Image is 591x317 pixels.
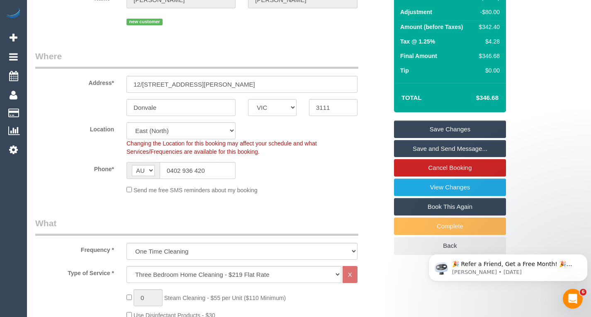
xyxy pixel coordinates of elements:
[394,237,506,254] a: Back
[476,8,500,16] div: -$80.00
[126,99,236,116] input: Suburb*
[476,66,500,75] div: $0.00
[400,52,437,60] label: Final Amount
[401,94,422,101] strong: Total
[476,23,500,31] div: $342.40
[394,179,506,196] a: View Changes
[400,37,435,46] label: Tax @ 1.25%
[160,162,236,179] input: Phone*
[126,19,163,25] span: new customer
[394,140,506,157] a: Save and Send Message...
[394,159,506,177] a: Cancel Booking
[580,289,586,295] span: 6
[563,289,583,309] iframe: Intercom live chat
[29,122,120,133] label: Location
[476,52,500,60] div: $346.68
[425,237,591,295] iframe: Intercom notifications message
[164,295,286,301] span: Steam Cleaning - $55 per Unit ($110 Minimum)
[29,266,120,277] label: Type of Service *
[29,162,120,173] label: Phone*
[400,8,432,16] label: Adjustment
[29,243,120,254] label: Frequency *
[394,198,506,215] a: Book This Again
[400,66,409,75] label: Tip
[476,37,500,46] div: $4.28
[451,94,499,102] h4: $346.68
[29,76,120,87] label: Address*
[309,99,358,116] input: Post Code*
[400,23,463,31] label: Amount (before Taxes)
[134,187,258,194] span: Send me free SMS reminders about my booking
[35,50,358,69] legend: Where
[126,140,317,155] span: Changing the Location for this booking may affect your schedule and what Services/Frequencies are...
[35,217,358,236] legend: What
[394,121,506,138] a: Save Changes
[5,8,22,20] img: Automaid Logo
